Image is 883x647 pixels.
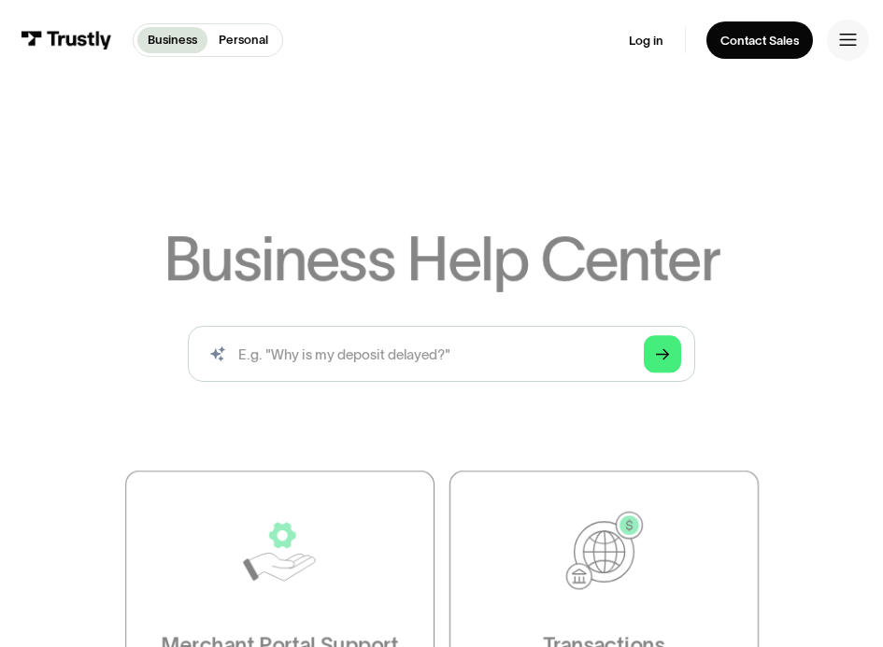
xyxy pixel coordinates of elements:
[207,27,278,52] a: Personal
[21,31,111,50] img: Trustly Logo
[188,326,695,382] form: Search
[188,326,695,382] input: search
[137,27,207,52] a: Business
[164,228,719,288] h1: Business Help Center
[720,33,799,49] div: Contact Sales
[148,31,197,49] p: Business
[706,21,813,58] a: Contact Sales
[219,31,268,49] p: Personal
[629,33,663,49] a: Log in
